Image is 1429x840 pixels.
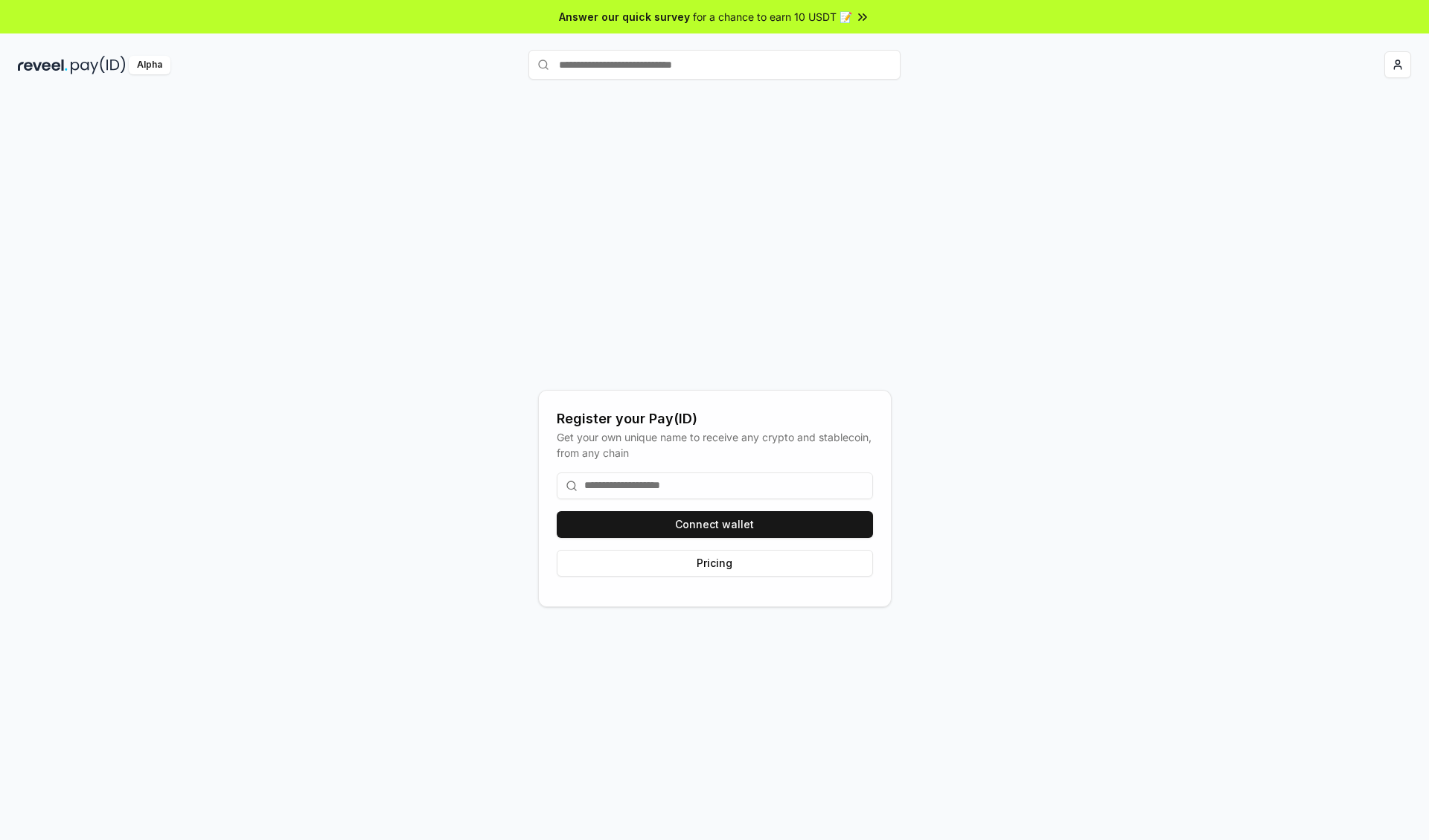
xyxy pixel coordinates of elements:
button: Connect wallet [557,511,873,538]
div: Get your own unique name to receive any crypto and stablecoin, from any chain [557,429,873,461]
span: for a chance to earn 10 USDT 📝 [693,9,852,25]
div: Register your Pay(ID) [557,408,873,429]
div: Alpha [129,56,170,74]
button: Pricing [557,550,873,577]
span: Answer our quick survey [559,9,690,25]
img: pay_id [71,56,126,74]
img: reveel_dark [18,56,68,74]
